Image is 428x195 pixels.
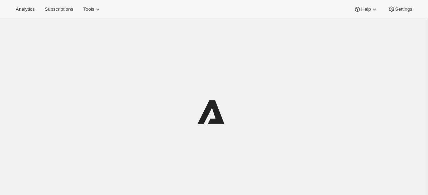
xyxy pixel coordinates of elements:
[361,6,371,12] span: Help
[384,4,417,14] button: Settings
[16,6,35,12] span: Analytics
[11,4,39,14] button: Analytics
[350,4,382,14] button: Help
[45,6,73,12] span: Subscriptions
[395,6,412,12] span: Settings
[79,4,106,14] button: Tools
[40,4,77,14] button: Subscriptions
[83,6,94,12] span: Tools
